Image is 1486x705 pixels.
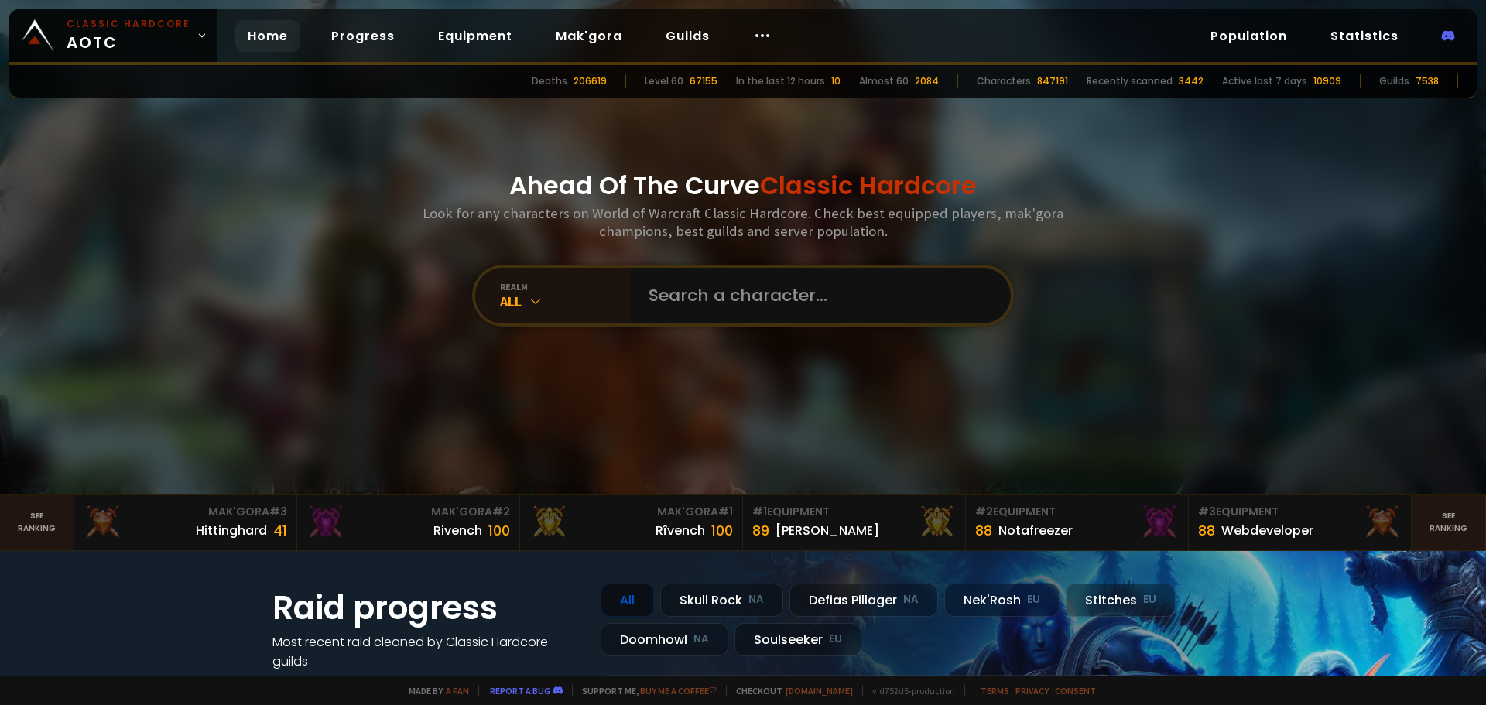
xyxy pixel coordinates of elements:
div: 10 [831,74,841,88]
span: Support me, [572,685,717,696]
small: NA [693,631,709,647]
div: 2084 [915,74,939,88]
h4: Most recent raid cleaned by Classic Hardcore guilds [272,632,582,671]
input: Search a character... [639,268,992,323]
div: Webdeveloper [1221,521,1313,540]
div: Equipment [975,504,1179,520]
span: # 1 [718,504,733,519]
small: EU [829,631,842,647]
span: Checkout [726,685,853,696]
div: Defias Pillager [789,584,938,617]
div: All [500,293,630,310]
h1: Raid progress [272,584,582,632]
a: Guilds [653,20,722,52]
a: See all progress [272,672,373,690]
a: Statistics [1318,20,1411,52]
div: Almost 60 [859,74,909,88]
div: Hittinghard [196,521,267,540]
div: Notafreezer [998,521,1073,540]
div: Stitches [1066,584,1176,617]
span: # 2 [492,504,510,519]
div: Active last 7 days [1222,74,1307,88]
span: # 3 [1198,504,1216,519]
div: Rivench [433,521,482,540]
span: Classic Hardcore [760,168,977,203]
div: Rîvench [656,521,705,540]
a: Classic HardcoreAOTC [9,9,217,62]
small: Classic Hardcore [67,17,190,31]
a: Consent [1055,685,1096,696]
div: 206619 [574,74,607,88]
small: EU [1143,592,1156,607]
div: 3442 [1179,74,1204,88]
div: 100 [488,520,510,541]
div: 88 [1198,520,1215,541]
a: Terms [981,685,1009,696]
div: 7538 [1416,74,1439,88]
div: Characters [977,74,1031,88]
div: 41 [273,520,287,541]
a: Mak'Gora#2Rivench100 [297,495,520,550]
small: NA [903,592,919,607]
div: Skull Rock [660,584,783,617]
div: Mak'Gora [306,504,510,520]
a: #1Equipment89[PERSON_NAME] [743,495,966,550]
div: Equipment [1198,504,1402,520]
a: Population [1198,20,1299,52]
div: Recently scanned [1087,74,1173,88]
span: Made by [399,685,469,696]
a: Equipment [426,20,525,52]
div: 89 [752,520,769,541]
a: #2Equipment88Notafreezer [966,495,1189,550]
span: # 1 [752,504,767,519]
div: Equipment [752,504,956,520]
a: Buy me a coffee [640,685,717,696]
a: Report a bug [490,685,550,696]
small: NA [748,592,764,607]
span: v. d752d5 - production [862,685,955,696]
span: # 2 [975,504,993,519]
div: Nek'Rosh [944,584,1060,617]
div: Soulseeker [734,623,861,656]
div: 67155 [690,74,717,88]
div: realm [500,281,630,293]
div: Level 60 [645,74,683,88]
span: AOTC [67,17,190,54]
a: Progress [319,20,407,52]
div: Deaths [532,74,567,88]
span: # 3 [269,504,287,519]
div: In the last 12 hours [736,74,825,88]
h1: Ahead Of The Curve [509,167,977,204]
div: 847191 [1037,74,1068,88]
div: Guilds [1379,74,1409,88]
h3: Look for any characters on World of Warcraft Classic Hardcore. Check best equipped players, mak'g... [416,204,1070,240]
a: Mak'Gora#3Hittinghard41 [74,495,297,550]
div: Mak'Gora [529,504,733,520]
a: #3Equipment88Webdeveloper [1189,495,1412,550]
div: 100 [711,520,733,541]
a: Home [235,20,300,52]
a: Seeranking [1412,495,1486,550]
div: 88 [975,520,992,541]
small: EU [1027,592,1040,607]
div: All [601,584,654,617]
div: Doomhowl [601,623,728,656]
div: Mak'Gora [84,504,287,520]
a: a fan [446,685,469,696]
a: Mak'Gora#1Rîvench100 [520,495,743,550]
div: [PERSON_NAME] [776,521,879,540]
div: 10909 [1313,74,1341,88]
a: Mak'gora [543,20,635,52]
a: Privacy [1015,685,1049,696]
a: [DOMAIN_NAME] [786,685,853,696]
